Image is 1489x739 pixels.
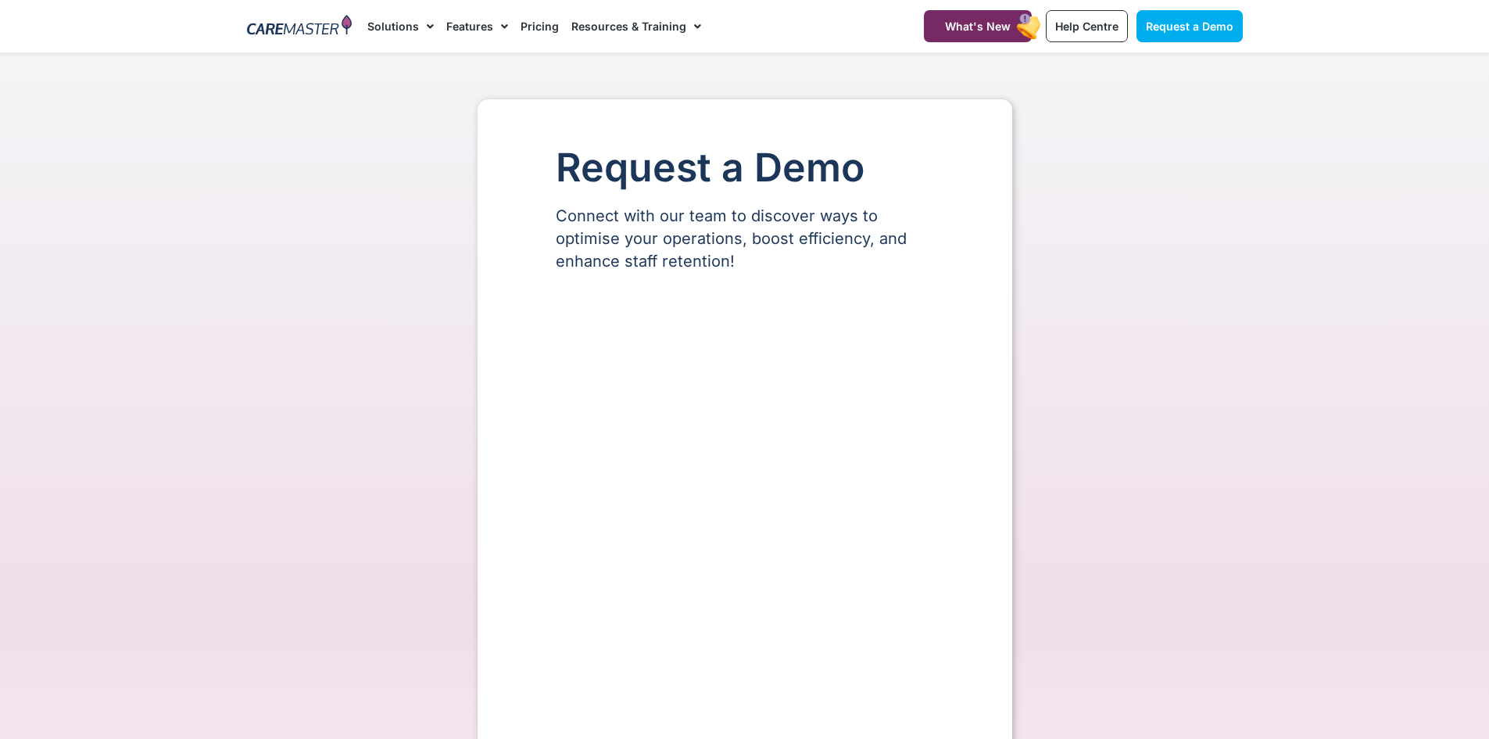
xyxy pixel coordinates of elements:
[924,10,1032,42] a: What's New
[1146,20,1233,33] span: Request a Demo
[247,15,353,38] img: CareMaster Logo
[1046,10,1128,42] a: Help Centre
[945,20,1011,33] span: What's New
[556,146,934,189] h1: Request a Demo
[1055,20,1119,33] span: Help Centre
[1136,10,1243,42] a: Request a Demo
[556,205,934,273] p: Connect with our team to discover ways to optimise your operations, boost efficiency, and enhance...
